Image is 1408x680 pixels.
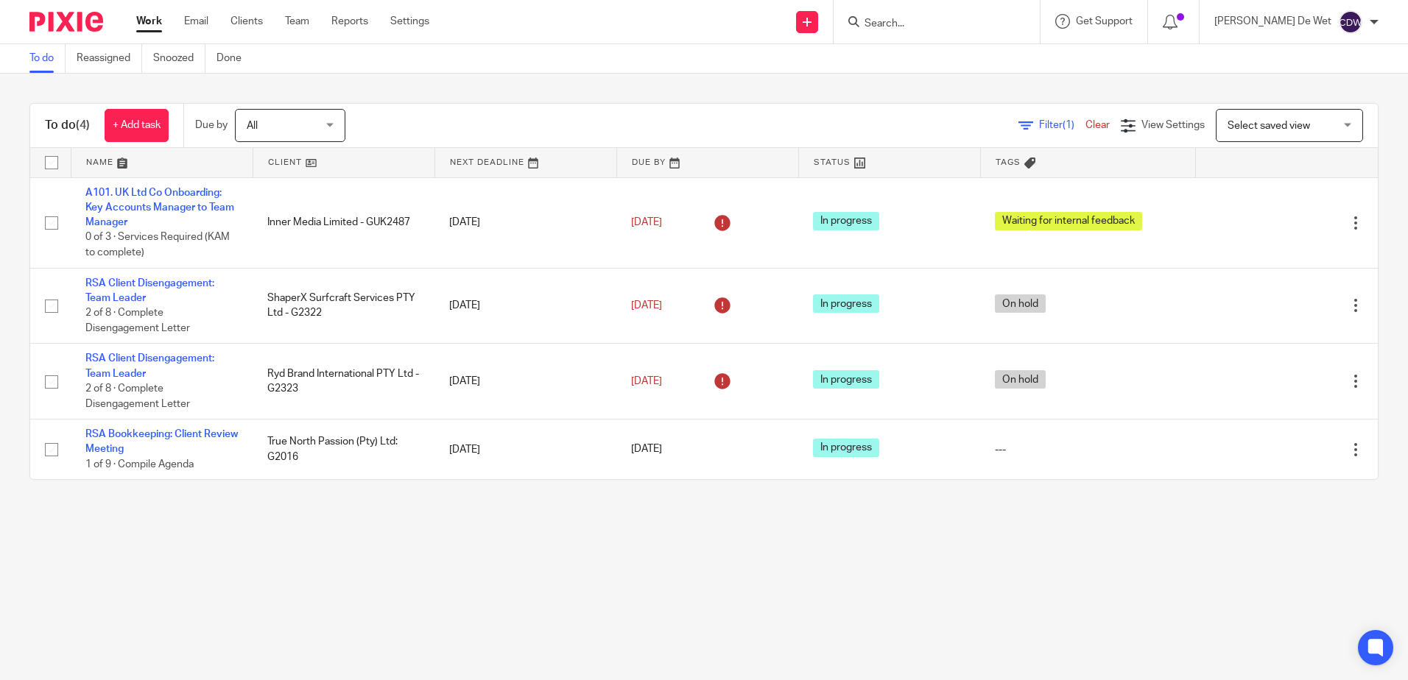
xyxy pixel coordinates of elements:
[85,383,190,409] span: 2 of 8 · Complete Disengagement Letter
[813,212,879,230] span: In progress
[136,14,162,29] a: Work
[29,44,66,73] a: To do
[85,233,230,258] span: 0 of 3 · Services Required (KAM to complete)
[285,14,309,29] a: Team
[76,119,90,131] span: (4)
[813,439,879,457] span: In progress
[1339,10,1362,34] img: svg%3E
[1076,16,1133,26] span: Get Support
[253,344,434,419] td: Ryd Brand International PTY Ltd - G2323
[1085,120,1110,130] a: Clear
[995,212,1142,230] span: Waiting for internal feedback
[995,442,1181,457] div: ---
[995,294,1046,313] span: On hold
[996,158,1021,166] span: Tags
[434,344,616,419] td: [DATE]
[184,14,208,29] a: Email
[390,14,429,29] a: Settings
[1039,120,1085,130] span: Filter
[77,44,142,73] a: Reassigned
[230,14,263,29] a: Clients
[331,14,368,29] a: Reports
[1141,120,1205,130] span: View Settings
[253,419,434,480] td: True North Passion (Pty) Ltd: G2016
[29,12,103,32] img: Pixie
[105,109,169,142] a: + Add task
[631,217,662,227] span: [DATE]
[813,294,879,313] span: In progress
[253,268,434,344] td: ShaperX Surfcraft Services PTY Ltd - G2322
[631,300,662,311] span: [DATE]
[813,370,879,389] span: In progress
[195,118,228,132] p: Due by
[247,121,258,131] span: All
[85,308,190,333] span: 2 of 8 · Complete Disengagement Letter
[434,419,616,480] td: [DATE]
[434,268,616,344] td: [DATE]
[217,44,253,73] a: Done
[631,376,662,386] span: [DATE]
[153,44,205,73] a: Snoozed
[631,445,662,455] span: [DATE]
[1228,121,1310,131] span: Select saved view
[85,459,194,470] span: 1 of 9 · Compile Agenda
[434,177,616,268] td: [DATE]
[1214,14,1331,29] p: [PERSON_NAME] De Wet
[85,278,214,303] a: RSA Client Disengagement: Team Leader
[863,18,996,31] input: Search
[45,118,90,133] h1: To do
[85,188,234,228] a: A101. UK Ltd Co Onboarding: Key Accounts Manager to Team Manager
[253,177,434,268] td: Inner Media Limited - GUK2487
[85,353,214,378] a: RSA Client Disengagement: Team Leader
[85,429,238,454] a: RSA Bookkeeping: Client Review Meeting
[995,370,1046,389] span: On hold
[1063,120,1074,130] span: (1)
